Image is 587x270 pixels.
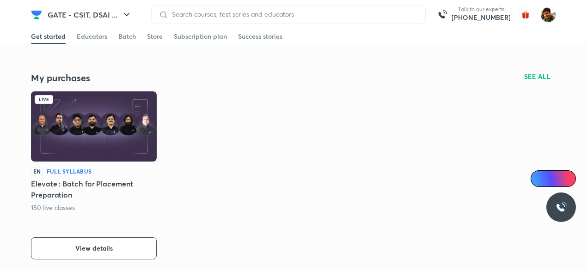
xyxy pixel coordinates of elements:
div: Batch [118,32,136,41]
button: View details [31,237,157,259]
a: Get started [31,29,66,44]
a: Ai Doubts [531,170,576,187]
div: Get started [31,32,66,41]
img: avatar [518,7,533,22]
img: ttu [556,202,567,213]
img: Company Logo [31,9,42,20]
span: View details [75,244,113,253]
a: Subscription plan [174,29,227,44]
a: Store [147,29,163,44]
a: Success stories [238,29,282,44]
img: call-us [433,6,452,24]
img: Batch Thumbnail [31,91,157,162]
div: Subscription plan [174,32,227,41]
div: Success stories [238,32,282,41]
h6: Full Syllabus [47,167,92,175]
input: Search courses, test series and educators [168,11,418,18]
p: EN [31,167,43,175]
span: Ai Doubts [546,175,570,182]
button: SEE ALL [519,69,556,84]
a: [PHONE_NUMBER] [452,13,511,22]
div: Store [147,32,163,41]
img: Icon [536,175,544,182]
p: Talk to our experts [452,6,511,13]
a: Batch [118,29,136,44]
div: Educators [77,32,107,41]
span: SEE ALL [524,73,551,80]
button: GATE - CSIT, DSAI ... [42,6,138,24]
div: Live [35,95,53,104]
h5: Elevate : Batch for Placement Preparation [31,178,157,200]
a: Educators [77,29,107,44]
p: 150 live classes [31,203,75,212]
h4: My purchases [31,72,293,84]
img: SUVRO [540,7,556,23]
